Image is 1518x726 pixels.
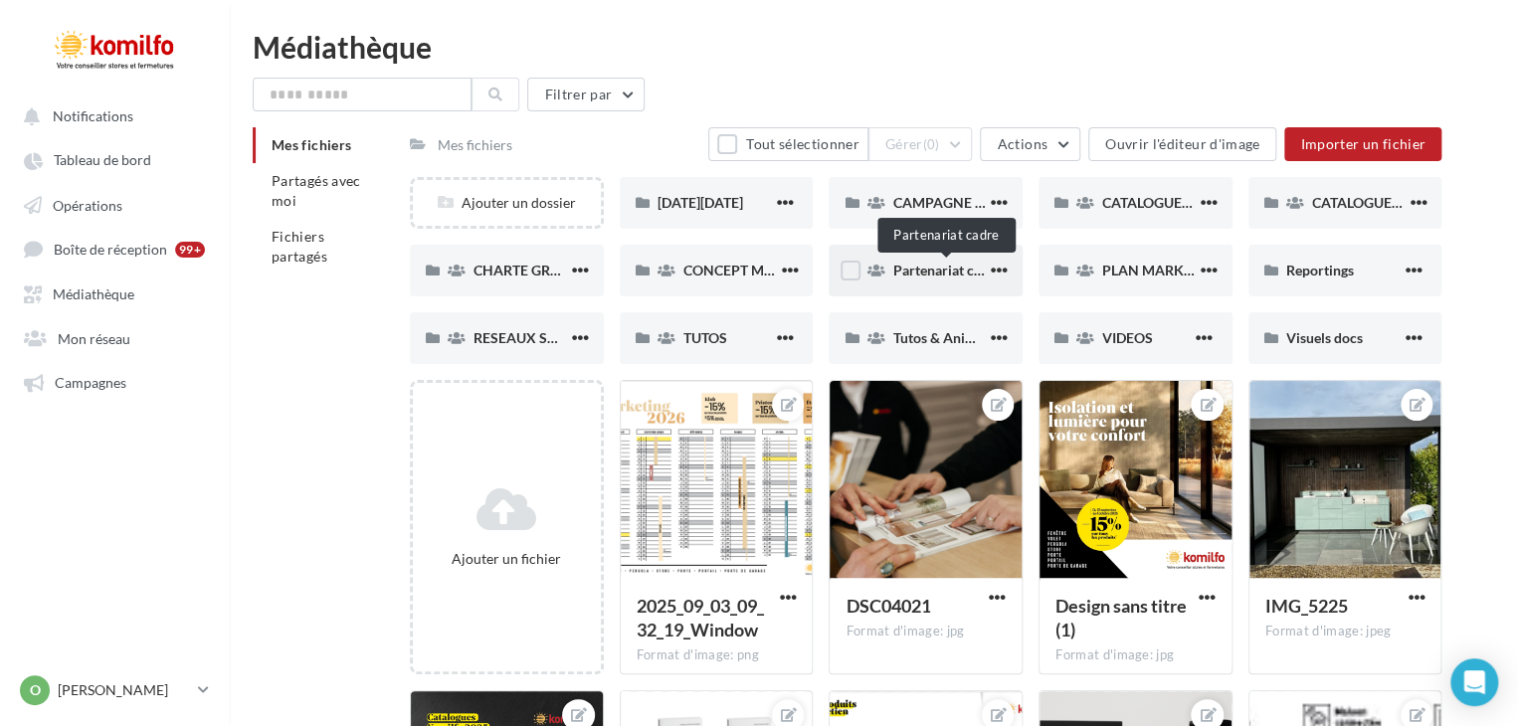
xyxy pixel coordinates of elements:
[474,262,613,278] span: CHARTE GRAPHIQUE
[1286,329,1363,346] span: Visuels docs
[272,228,327,265] span: Fichiers partagés
[1102,194,1411,211] span: CATALOGUES FOURNISSEURS - PRODUITS 2025
[1055,646,1216,664] div: Format d'image: jpg
[892,194,1044,211] span: CAMPAGNE AUTOMNE
[12,141,217,177] a: Tableau de bord
[474,329,601,346] span: RESEAUX SOCIAUX
[846,623,1006,640] div: Format d'image: jpg
[1102,329,1153,346] span: VIDEOS
[421,549,593,569] div: Ajouter un fichier
[12,186,217,222] a: Opérations
[55,374,126,391] span: Campagnes
[1312,194,1464,211] span: CATALOGUES PDF 2025
[54,152,151,169] span: Tableau de bord
[413,193,601,213] div: Ajouter un dossier
[1300,135,1425,152] span: Importer un fichier
[253,32,1494,62] div: Médiathèque
[12,319,217,355] a: Mon réseau
[58,329,130,346] span: Mon réseau
[272,172,361,209] span: Partagés avec moi
[53,285,134,302] span: Médiathèque
[683,262,817,278] span: CONCEPT MAGASIN
[846,595,930,617] span: DSC04021
[58,680,190,700] p: [PERSON_NAME]
[12,97,209,133] button: Notifications
[877,218,1016,253] div: Partenariat cadre
[658,194,743,211] span: [DATE][DATE]
[708,127,867,161] button: Tout sélectionner
[1265,623,1425,640] div: Format d'image: jpeg
[997,135,1046,152] span: Actions
[53,196,122,213] span: Opérations
[16,671,213,709] a: O [PERSON_NAME]
[53,107,133,124] span: Notifications
[1286,262,1354,278] span: Reportings
[923,136,940,152] span: (0)
[12,230,217,267] a: Boîte de réception 99+
[527,78,645,111] button: Filtrer par
[12,363,217,399] a: Campagnes
[1102,262,1225,278] span: PLAN MARKETING
[1088,127,1276,161] button: Ouvrir l'éditeur d'image
[980,127,1079,161] button: Actions
[868,127,973,161] button: Gérer(0)
[438,135,512,155] div: Mes fichiers
[637,646,797,664] div: Format d'image: png
[175,242,205,258] div: 99+
[272,136,351,153] span: Mes fichiers
[54,241,167,258] span: Boîte de réception
[683,329,727,346] span: TUTOS
[1265,595,1348,617] span: IMG_5225
[30,680,41,700] span: O
[1055,595,1187,640] span: Design sans titre (1)
[892,329,1051,346] span: Tutos & Animation réseau
[1450,658,1498,706] div: Open Intercom Messenger
[892,262,1001,278] span: Partenariat cadre
[1284,127,1441,161] button: Importer un fichier
[12,274,217,310] a: Médiathèque
[637,595,764,640] span: 2025_09_03_09_32_19_Window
